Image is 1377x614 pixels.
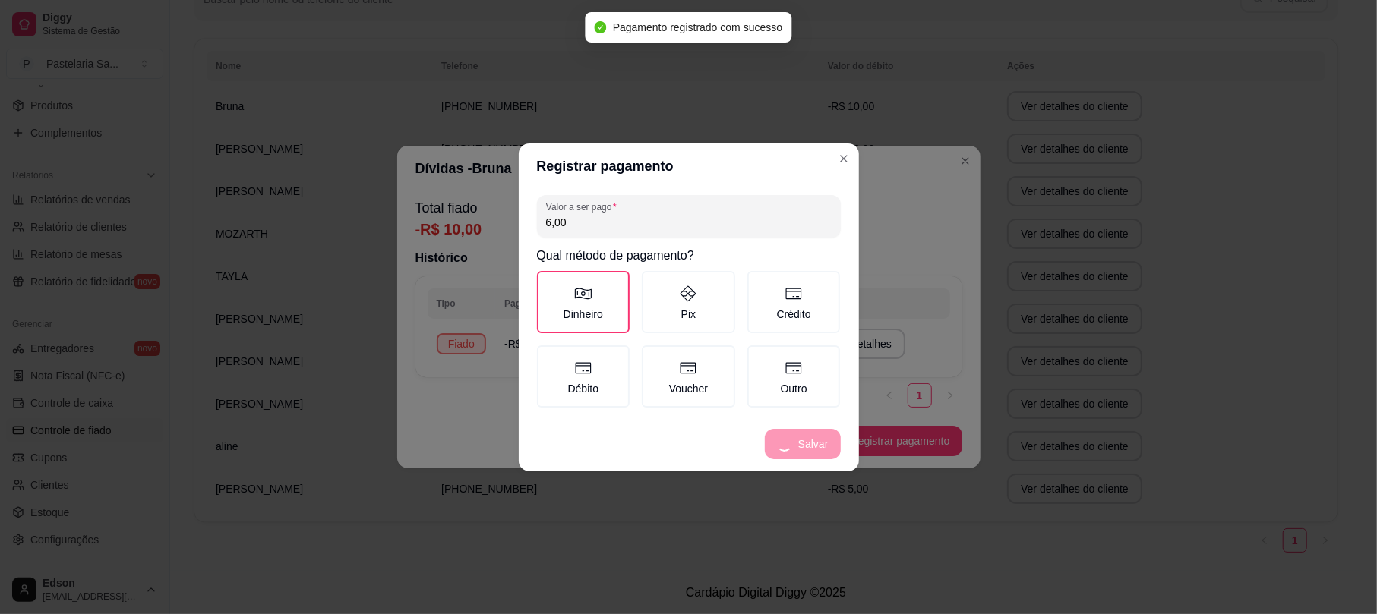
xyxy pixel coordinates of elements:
label: Pix [642,271,735,333]
header: Registrar pagamento [519,143,859,189]
label: Débito [537,345,630,408]
h2: Qual método de pagamento? [537,247,841,265]
label: Outro [747,345,841,408]
label: Valor a ser pago [546,200,622,213]
label: Voucher [642,345,735,408]
button: Close [832,146,856,171]
label: Dinheiro [537,271,630,333]
span: check-circle [595,21,607,33]
label: Crédito [747,271,841,333]
input: Valor a ser pago [546,215,832,230]
span: Pagamento registrado com sucesso [613,21,782,33]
